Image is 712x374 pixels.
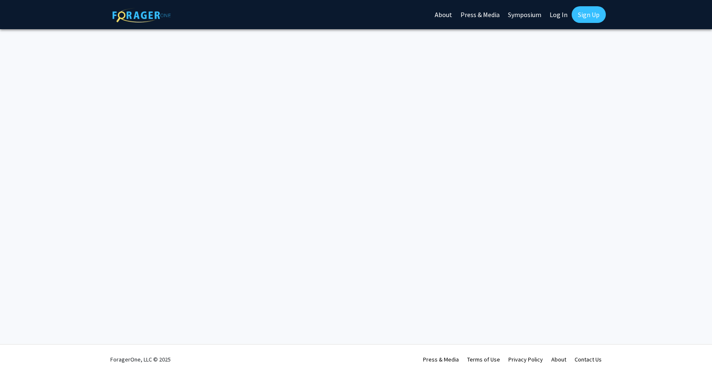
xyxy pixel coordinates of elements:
img: ForagerOne Logo [112,8,171,23]
a: Contact Us [575,356,602,363]
a: Terms of Use [467,356,500,363]
a: Privacy Policy [508,356,543,363]
div: ForagerOne, LLC © 2025 [110,345,171,374]
a: Sign Up [572,6,606,23]
a: Press & Media [423,356,459,363]
a: About [551,356,566,363]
